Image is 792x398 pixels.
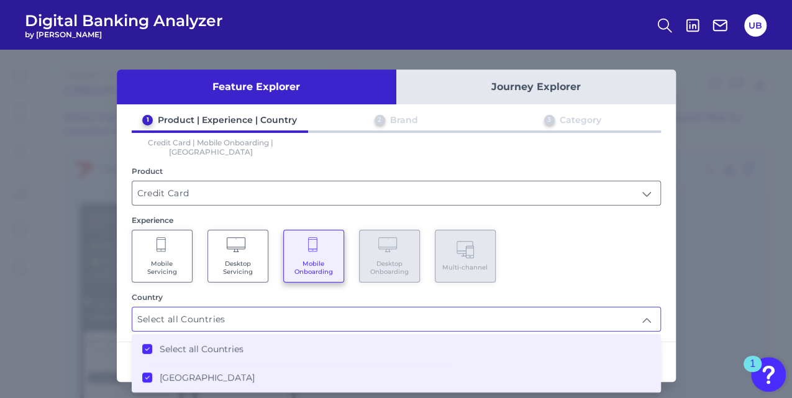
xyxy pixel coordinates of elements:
div: Category [560,114,601,125]
div: 3 [544,115,555,125]
span: Multi-channel [442,263,488,271]
label: Select all Countries [160,343,244,355]
div: Country [132,292,661,302]
div: Product [132,166,661,176]
span: Digital Banking Analyzer [25,11,223,30]
button: Desktop Onboarding [359,230,420,283]
div: 1 [142,115,153,125]
button: Desktop Servicing [207,230,268,283]
button: Mobile Servicing [132,230,193,283]
button: Open Resource Center, 1 new notification [751,357,786,392]
div: Experience [132,215,661,225]
button: Feature Explorer [117,70,396,104]
span: Desktop Servicing [214,260,262,276]
button: UB [744,14,767,37]
div: 1 [750,364,755,380]
p: Credit Card | Mobile Onboarding | [GEOGRAPHIC_DATA] [132,138,291,156]
span: Mobile Onboarding [290,260,337,276]
button: Mobile Onboarding [283,230,344,283]
button: Multi-channel [435,230,496,283]
span: Mobile Servicing [139,260,186,276]
span: Desktop Onboarding [366,260,413,276]
label: [GEOGRAPHIC_DATA] [160,372,255,383]
div: Product | Experience | Country [158,114,297,125]
span: by [PERSON_NAME] [25,30,223,39]
button: Journey Explorer [396,70,676,104]
div: 2 [375,115,385,125]
div: Brand [390,114,418,125]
